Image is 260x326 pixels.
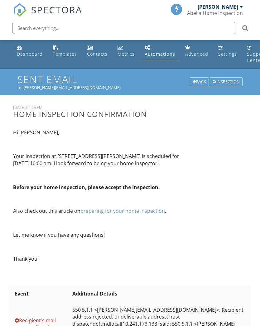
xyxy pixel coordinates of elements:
[17,85,243,90] div: to: [PERSON_NAME][EMAIL_ADDRESS][DOMAIN_NAME]
[87,51,108,57] div: Contacts
[198,4,238,10] div: [PERSON_NAME]
[71,286,247,302] th: Additional Details
[13,255,187,262] p: Thank you!
[210,78,243,84] a: Inspection
[53,51,77,57] div: Templates
[13,231,187,238] p: Let me know if you have any questions!
[12,22,235,34] input: Search everything...
[13,129,187,136] p: Hi [PERSON_NAME],
[13,153,187,167] p: Your inspection at [STREET_ADDRESS][PERSON_NAME] is scheduled for [DATE] 10:00 am. I look forward...
[145,51,175,57] div: Automations
[216,42,239,60] a: Settings
[13,184,160,191] strong: Before your home inspection, please accept the Inspection.
[142,42,178,60] a: Automations (Basic)
[84,42,110,60] a: Contacts
[218,51,237,57] div: Settings
[13,110,187,118] h3: Home Inspection Confirmation
[13,207,187,214] p: Also check out this article on .
[13,3,27,17] img: The Best Home Inspection Software - Spectora
[115,42,137,60] a: Metrics
[31,3,82,16] span: SPECTORA
[14,42,45,60] a: Dashboard
[17,74,243,85] h1: Sent Email
[118,51,135,57] div: Metrics
[13,286,71,302] th: Event
[80,207,165,214] a: preparing for your home inspection
[190,78,210,84] a: Back
[190,77,209,86] div: Back
[50,42,79,60] a: Templates
[13,105,187,110] div: [DATE] 02:25 PM
[13,8,82,21] a: SPECTORA
[210,77,243,86] div: Inspection
[187,10,243,16] div: Abella Home Inspection
[183,42,211,60] a: Advanced
[185,51,208,57] div: Advanced
[17,51,43,57] div: Dashboard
